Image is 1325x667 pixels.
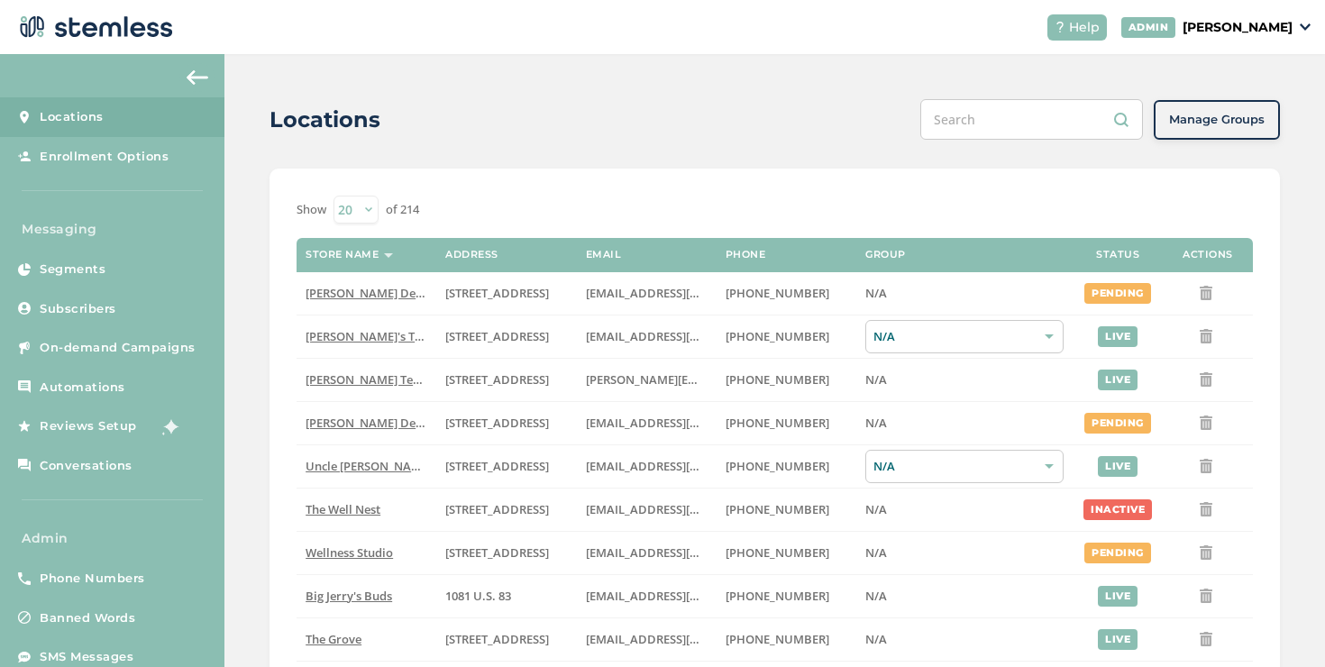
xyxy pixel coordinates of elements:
[40,108,104,126] span: Locations
[445,589,567,604] label: 1081 U.S. 83
[1098,586,1138,607] div: live
[726,458,829,474] span: [PHONE_NUMBER]
[445,502,567,517] label: 1005 4th Avenue
[40,417,137,435] span: Reviews Setup
[726,631,829,647] span: [PHONE_NUMBER]
[306,371,454,388] span: [PERSON_NAME] Test store
[187,70,208,85] img: icon-arrow-back-accent-c549486e.svg
[445,416,567,431] label: 17523 Ventura Boulevard
[586,249,622,260] label: Email
[1084,283,1151,304] div: pending
[726,502,847,517] label: (269) 929-8463
[586,501,782,517] span: [EMAIL_ADDRESS][DOMAIN_NAME]
[726,544,829,561] span: [PHONE_NUMBER]
[445,285,549,301] span: [STREET_ADDRESS]
[586,329,708,344] label: brianashen@gmail.com
[865,502,1064,517] label: N/A
[445,501,549,517] span: [STREET_ADDRESS]
[306,458,501,474] span: Uncle [PERSON_NAME]’s King Circle
[14,9,173,45] img: logo-dark-0685b13c.svg
[445,545,567,561] label: 123 Main Street
[445,286,567,301] label: 17523 Ventura Boulevard
[306,286,427,301] label: Hazel Delivery
[726,328,829,344] span: [PHONE_NUMBER]
[726,588,829,604] span: [PHONE_NUMBER]
[445,371,549,388] span: [STREET_ADDRESS]
[1098,326,1138,347] div: live
[586,632,708,647] label: dexter@thegroveca.com
[386,201,419,219] label: of 214
[40,339,196,357] span: On-demand Campaigns
[40,609,135,627] span: Banned Words
[445,544,549,561] span: [STREET_ADDRESS]
[865,416,1064,431] label: N/A
[445,328,549,344] span: [STREET_ADDRESS]
[726,415,829,431] span: [PHONE_NUMBER]
[1183,18,1293,37] p: [PERSON_NAME]
[306,372,427,388] label: Swapnil Test store
[865,286,1064,301] label: N/A
[40,379,125,397] span: Automations
[445,458,549,474] span: [STREET_ADDRESS]
[306,249,379,260] label: Store name
[306,416,427,431] label: Hazel Delivery 4
[445,372,567,388] label: 5241 Center Boulevard
[586,328,782,344] span: [EMAIL_ADDRESS][DOMAIN_NAME]
[306,544,393,561] span: Wellness Studio
[306,588,392,604] span: Big Jerry's Buds
[726,459,847,474] label: (907) 330-7833
[40,648,133,666] span: SMS Messages
[1096,249,1139,260] label: Status
[586,459,708,474] label: christian@uncleherbsak.com
[865,249,906,260] label: Group
[726,501,829,517] span: [PHONE_NUMBER]
[306,329,427,344] label: Brian's Test Store
[1069,18,1100,37] span: Help
[306,328,463,344] span: [PERSON_NAME]'s Test Store
[726,589,847,604] label: (580) 539-1118
[1163,238,1253,272] th: Actions
[865,320,1064,353] div: N/A
[1055,22,1065,32] img: icon-help-white-03924b79.svg
[726,249,766,260] label: Phone
[1154,100,1280,140] button: Manage Groups
[726,371,829,388] span: [PHONE_NUMBER]
[1121,17,1176,38] div: ADMIN
[586,631,782,647] span: [EMAIL_ADDRESS][DOMAIN_NAME]
[306,501,380,517] span: The Well Nest
[1084,543,1151,563] div: pending
[40,457,132,475] span: Conversations
[726,632,847,647] label: (619) 600-1269
[726,286,847,301] label: (818) 561-0790
[586,588,782,604] span: [EMAIL_ADDRESS][DOMAIN_NAME]
[40,300,116,318] span: Subscribers
[865,545,1064,561] label: N/A
[445,632,567,647] label: 8155 Center Street
[306,545,427,561] label: Wellness Studio
[1235,580,1325,667] iframe: Chat Widget
[40,260,105,279] span: Segments
[726,372,847,388] label: (503) 332-4545
[306,631,361,647] span: The Grove
[445,588,511,604] span: 1081 U.S. 83
[445,459,567,474] label: 209 King Circle
[40,570,145,588] span: Phone Numbers
[306,459,427,474] label: Uncle Herb’s King Circle
[1098,370,1138,390] div: live
[865,450,1064,483] div: N/A
[306,285,447,301] span: [PERSON_NAME] Delivery
[726,329,847,344] label: (503) 804-9208
[586,372,708,388] label: swapnil@stemless.co
[586,415,782,431] span: [EMAIL_ADDRESS][DOMAIN_NAME]
[306,589,427,604] label: Big Jerry's Buds
[865,589,1064,604] label: N/A
[1084,413,1151,434] div: pending
[297,201,326,219] label: Show
[586,544,782,561] span: [EMAIL_ADDRESS][DOMAIN_NAME]
[445,631,549,647] span: [STREET_ADDRESS]
[151,408,187,444] img: glitter-stars-b7820f95.gif
[586,371,874,388] span: [PERSON_NAME][EMAIL_ADDRESS][DOMAIN_NAME]
[865,632,1064,647] label: N/A
[586,458,782,474] span: [EMAIL_ADDRESS][DOMAIN_NAME]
